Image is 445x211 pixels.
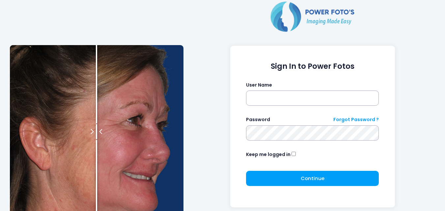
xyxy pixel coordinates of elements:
[333,116,379,123] a: Forgot Password ?
[246,62,379,71] h1: Sign In to Power Fotos
[246,116,270,123] label: Password
[246,171,379,186] button: Continue
[246,151,291,158] label: Keep me logged in
[301,175,324,182] span: Continue
[246,82,272,89] label: User Name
